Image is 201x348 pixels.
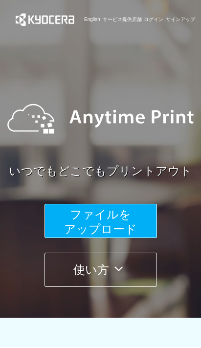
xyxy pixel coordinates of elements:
a: サービス提供店舗 [103,16,142,23]
a: サインアップ [166,16,195,23]
a: ログイン [144,16,163,23]
button: 使い方 [45,253,157,287]
a: English [84,16,100,23]
span: ファイルを ​​アップロード [64,208,137,236]
button: ファイルを​​アップロード [45,204,157,238]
